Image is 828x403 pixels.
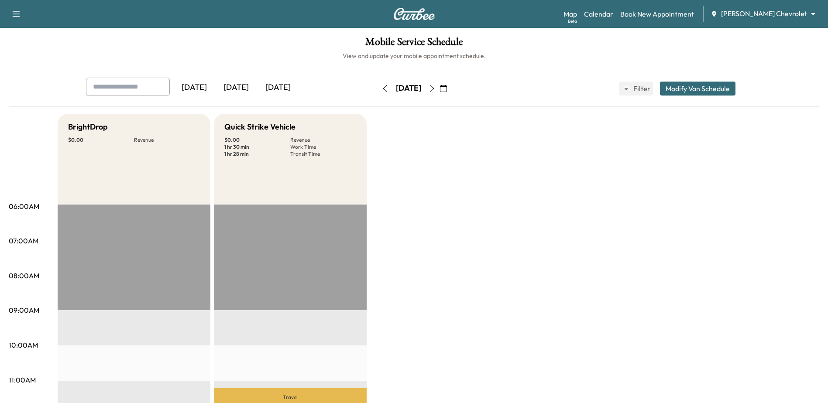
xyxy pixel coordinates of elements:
p: Transit Time [290,150,356,157]
p: 06:00AM [9,201,39,212]
a: Book New Appointment [620,9,694,19]
a: Calendar [584,9,613,19]
div: [DATE] [396,83,421,94]
p: 07:00AM [9,236,38,246]
a: MapBeta [563,9,577,19]
p: 08:00AM [9,270,39,281]
img: Curbee Logo [393,8,435,20]
p: 09:00AM [9,305,39,315]
div: Beta [568,18,577,24]
p: $ 0.00 [224,137,290,143]
h1: Mobile Service Schedule [9,37,819,51]
div: [DATE] [215,78,257,98]
p: Revenue [290,137,356,143]
h5: BrightDrop [68,121,108,133]
p: Work Time [290,143,356,150]
button: Filter [619,82,653,96]
span: [PERSON_NAME] Chevrolet [721,9,807,19]
h6: View and update your mobile appointment schedule. [9,51,819,60]
p: 1 hr 28 min [224,150,290,157]
h5: Quick Strike Vehicle [224,121,295,133]
p: 10:00AM [9,340,38,350]
p: Revenue [134,137,200,143]
p: 1 hr 30 min [224,143,290,150]
p: $ 0.00 [68,137,134,143]
div: [DATE] [257,78,299,98]
button: Modify Van Schedule [660,82,735,96]
div: [DATE] [173,78,215,98]
span: Filter [633,83,649,94]
p: 11:00AM [9,375,36,385]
